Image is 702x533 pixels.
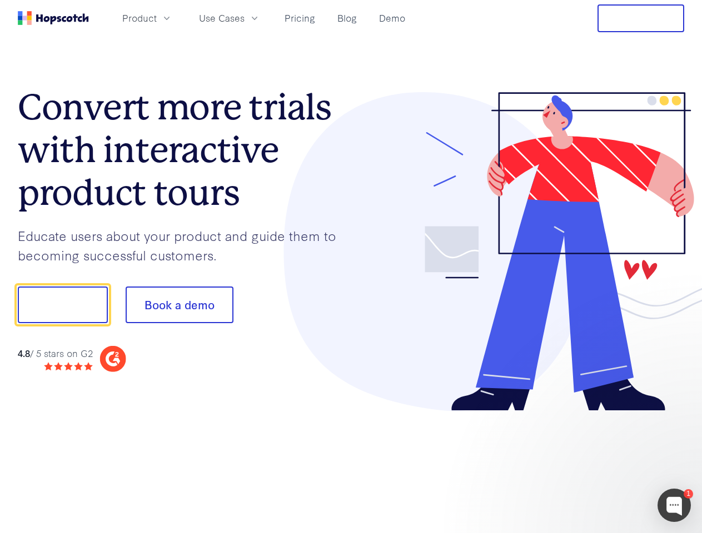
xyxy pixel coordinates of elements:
a: Blog [333,9,361,27]
button: Free Trial [598,4,684,32]
p: Educate users about your product and guide them to becoming successful customers. [18,226,351,264]
div: / 5 stars on G2 [18,346,93,360]
button: Product [116,9,179,27]
a: Home [18,11,89,25]
span: Use Cases [199,11,245,25]
button: Show me! [18,286,108,323]
button: Use Cases [192,9,267,27]
a: Demo [375,9,410,27]
div: 1 [684,489,693,499]
strong: 4.8 [18,346,30,359]
button: Book a demo [126,286,233,323]
a: Pricing [280,9,320,27]
span: Product [122,11,157,25]
h1: Convert more trials with interactive product tours [18,86,351,214]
